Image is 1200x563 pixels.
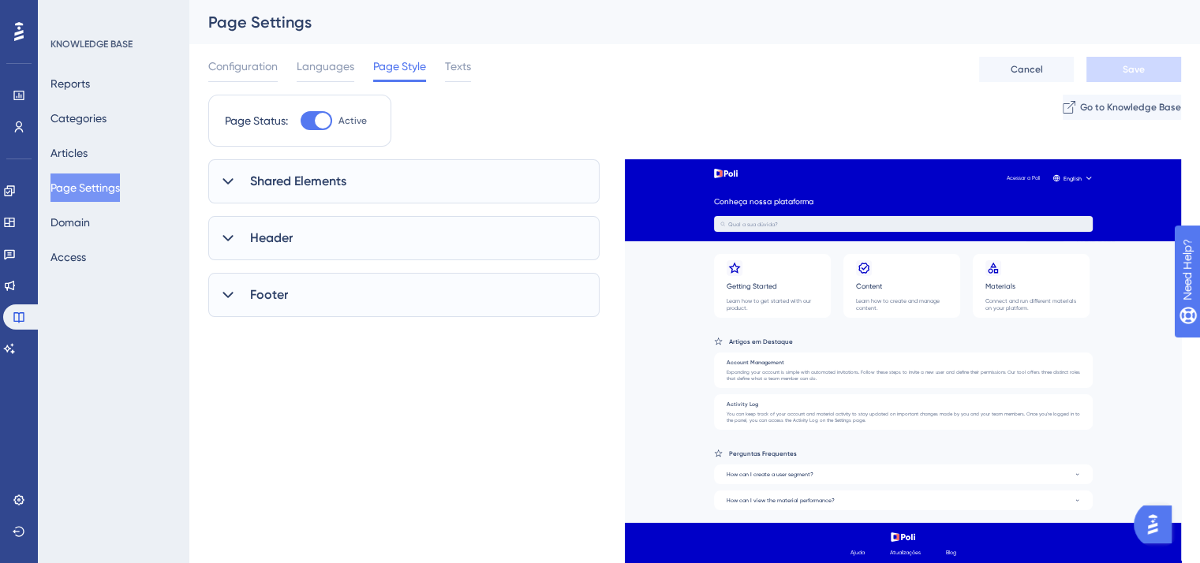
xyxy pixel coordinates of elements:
[208,11,1142,33] div: Page Settings
[297,57,354,76] span: Languages
[1063,95,1181,120] button: Go to Knowledge Base
[37,4,99,23] span: Need Help?
[225,111,288,130] div: Page Status:
[1080,101,1181,114] span: Go to Knowledge Base
[50,104,107,132] button: Categories
[50,243,86,271] button: Access
[50,139,88,167] button: Articles
[979,57,1074,82] button: Cancel
[338,114,367,127] span: Active
[50,173,120,202] button: Page Settings
[373,57,426,76] span: Page Style
[1123,63,1145,76] span: Save
[250,285,288,304] span: Footer
[250,229,293,248] span: Header
[445,57,471,76] span: Texts
[1011,63,1043,76] span: Cancel
[50,38,133,50] div: KNOWLEDGE BASE
[250,172,346,191] span: Shared Elements
[1134,501,1181,548] iframe: UserGuiding AI Assistant Launcher
[50,208,90,237] button: Domain
[50,69,90,98] button: Reports
[1086,57,1181,82] button: Save
[208,57,278,76] span: Configuration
